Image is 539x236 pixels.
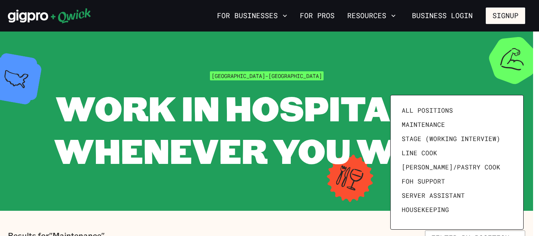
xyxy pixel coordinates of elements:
[402,121,445,128] span: Maintenance
[402,149,437,157] span: Line Cook
[402,106,453,114] span: All Positions
[402,220,437,228] span: Prep Cook
[402,135,500,143] span: Stage (working interview)
[402,177,445,185] span: FOH Support
[402,191,465,199] span: Server Assistant
[402,163,500,171] span: [PERSON_NAME]/Pastry Cook
[402,206,449,214] span: Housekeeping
[399,103,515,221] ul: Filter by position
